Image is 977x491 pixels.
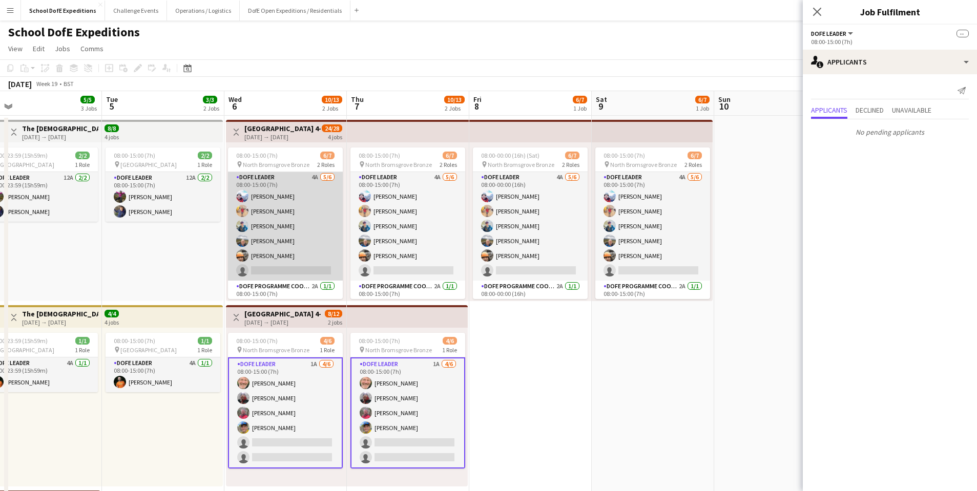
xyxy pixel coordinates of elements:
span: 5 [105,100,118,112]
span: 5/5 [80,96,95,103]
span: 2 Roles [562,161,579,168]
span: 10 [717,100,731,112]
span: DofE Leader [811,30,846,37]
app-job-card: 08:00-15:00 (7h)6/7 North Bromsgrove Bronze2 RolesDofE Leader4A5/608:00-15:00 (7h)[PERSON_NAME][P... [350,147,465,299]
div: 2 Jobs [445,104,464,112]
div: 3 Jobs [81,104,97,112]
span: 08:00-15:00 (7h) [236,337,278,345]
span: 6/7 [573,96,587,103]
span: 2/2 [198,152,212,159]
span: 6/7 [688,152,702,159]
button: DofE Leader [811,30,855,37]
span: Applicants [811,106,847,114]
a: Comms [76,42,108,55]
span: 1 Role [320,346,335,354]
app-job-card: 08:00-15:00 (7h)4/6 North Bromsgrove Bronze1 RoleDofE Leader1A4/608:00-15:00 (7h)[PERSON_NAME][PE... [228,333,343,468]
div: 2 Jobs [322,104,342,112]
span: North Bromsgrove Bronze [243,346,309,354]
div: 4 jobs [328,132,342,141]
app-card-role: DofE Leader1A4/608:00-15:00 (7h)[PERSON_NAME][PERSON_NAME][PERSON_NAME][PERSON_NAME] [228,357,343,468]
div: 2 jobs [328,317,342,326]
span: View [8,44,23,53]
button: DofE Open Expeditions / Residentials [240,1,350,20]
span: 2 Roles [440,161,457,168]
span: 1/1 [198,337,212,345]
p: No pending applicants [803,123,977,141]
span: -- [957,30,969,37]
app-job-card: 08:00-15:00 (7h)6/7 North Bromsgrove Bronze2 RolesDofE Leader4A5/608:00-15:00 (7h)[PERSON_NAME][P... [228,147,343,299]
span: 6/7 [565,152,579,159]
span: 3/3 [203,96,217,103]
app-card-role: DofE Leader12A2/208:00-15:00 (7h)[PERSON_NAME][PERSON_NAME] [106,172,220,222]
div: [DATE] [8,79,32,89]
span: 4/4 [105,310,119,317]
h3: [GEOGRAPHIC_DATA] 4-day Bronze [244,124,321,133]
span: 08:00-15:00 (7h) [359,337,400,345]
span: 4/6 [320,337,335,345]
app-card-role: DofE Programme Coordinator2A1/108:00-15:00 (7h) [595,281,710,315]
div: 08:00-15:00 (7h) [811,38,969,46]
button: Operations / Logistics [167,1,240,20]
app-card-role: DofE Leader4A5/608:00-00:00 (16h)[PERSON_NAME][PERSON_NAME][PERSON_NAME][PERSON_NAME][PERSON_NAME] [473,172,588,281]
span: Thu [351,95,364,104]
span: Fri [473,95,482,104]
app-job-card: 08:00-15:00 (7h)6/7 North Bromsgrove Bronze2 RolesDofE Leader4A5/608:00-15:00 (7h)[PERSON_NAME][P... [595,147,710,299]
span: 08:00-15:00 (7h) [114,337,155,345]
span: 08:00-15:00 (7h) [236,152,278,159]
app-job-card: 08:00-15:00 (7h)2/2 [GEOGRAPHIC_DATA]1 RoleDofE Leader12A2/208:00-15:00 (7h)[PERSON_NAME][PERSON_... [106,147,220,222]
span: Tue [106,95,118,104]
span: North Bromsgrove Bronze [365,161,432,168]
span: 4/6 [443,337,457,345]
div: 2 Jobs [203,104,219,112]
app-card-role: DofE Programme Coordinator2A1/108:00-15:00 (7h) [228,281,343,315]
span: [GEOGRAPHIC_DATA] [120,161,177,168]
span: North Bromsgrove Bronze [610,161,677,168]
app-job-card: 08:00-15:00 (7h)4/6 North Bromsgrove Bronze1 RoleDofE Leader1A4/608:00-15:00 (7h)[PERSON_NAME][PE... [350,333,465,468]
span: 1/1 [75,337,90,345]
span: Sun [718,95,731,104]
span: Declined [856,106,884,114]
span: 08:00-15:00 (7h) [359,152,400,159]
h3: Job Fulfilment [803,5,977,18]
app-job-card: 08:00-15:00 (7h)1/1 [GEOGRAPHIC_DATA]1 RoleDofE Leader4A1/108:00-15:00 (7h)[PERSON_NAME] [106,333,220,392]
button: School DofE Expeditions [21,1,105,20]
span: 6/7 [695,96,710,103]
span: 8/12 [325,310,342,317]
span: Week 19 [34,80,59,88]
span: North Bromsgrove Bronze [488,161,554,168]
app-card-role: DofE Leader4A1/108:00-15:00 (7h)[PERSON_NAME] [106,357,220,392]
span: 2 Roles [317,161,335,168]
span: 1 Role [75,161,90,168]
a: Edit [29,42,49,55]
div: [DATE] → [DATE] [22,318,98,326]
div: BST [64,80,74,88]
span: 9 [594,100,607,112]
span: 10/13 [444,96,465,103]
div: [DATE] → [DATE] [244,133,321,141]
span: 10/13 [322,96,342,103]
a: Jobs [51,42,74,55]
app-card-role: DofE Programme Coordinator2A1/108:00-15:00 (7h) [350,281,465,315]
span: 1 Role [75,346,90,354]
span: 1 Role [442,346,457,354]
div: 1 Job [573,104,587,112]
span: 6/7 [320,152,335,159]
span: 6 [227,100,242,112]
h3: The [DEMOGRAPHIC_DATA] College [GEOGRAPHIC_DATA] - DofE Silver Practice Expedition [22,124,98,133]
span: 08:00-00:00 (16h) (Sat) [481,152,539,159]
span: 7 [349,100,364,112]
span: 08:00-15:00 (7h) [604,152,645,159]
span: Wed [228,95,242,104]
span: 6/7 [443,152,457,159]
div: 4 jobs [105,317,119,326]
app-card-role: DofE Leader4A5/608:00-15:00 (7h)[PERSON_NAME][PERSON_NAME][PERSON_NAME][PERSON_NAME][PERSON_NAME] [350,172,465,281]
span: Edit [33,44,45,53]
a: View [4,42,27,55]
